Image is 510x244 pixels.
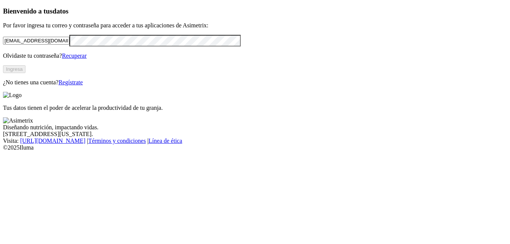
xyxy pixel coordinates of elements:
[3,65,25,73] button: Ingresa
[3,105,507,111] p: Tus datos tienen el poder de acelerar la productividad de tu granja.
[3,117,33,124] img: Asimetrix
[58,79,83,85] a: Regístrate
[3,22,507,29] p: Por favor ingresa tu correo y contraseña para acceder a tus aplicaciones de Asimetrix:
[62,52,87,59] a: Recuperar
[3,124,507,131] div: Diseñando nutrición, impactando vidas.
[3,37,69,45] input: Tu correo
[3,131,507,138] div: [STREET_ADDRESS][US_STATE].
[20,138,85,144] a: [URL][DOMAIN_NAME]
[3,7,507,15] h3: Bienvenido a tus
[3,144,507,151] div: © 2025 Iluma
[3,79,507,86] p: ¿No tienes una cuenta?
[3,92,22,99] img: Logo
[88,138,146,144] a: Términos y condiciones
[3,52,507,59] p: Olvidaste tu contraseña?
[3,138,507,144] div: Visita : | |
[148,138,182,144] a: Línea de ética
[52,7,69,15] span: datos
